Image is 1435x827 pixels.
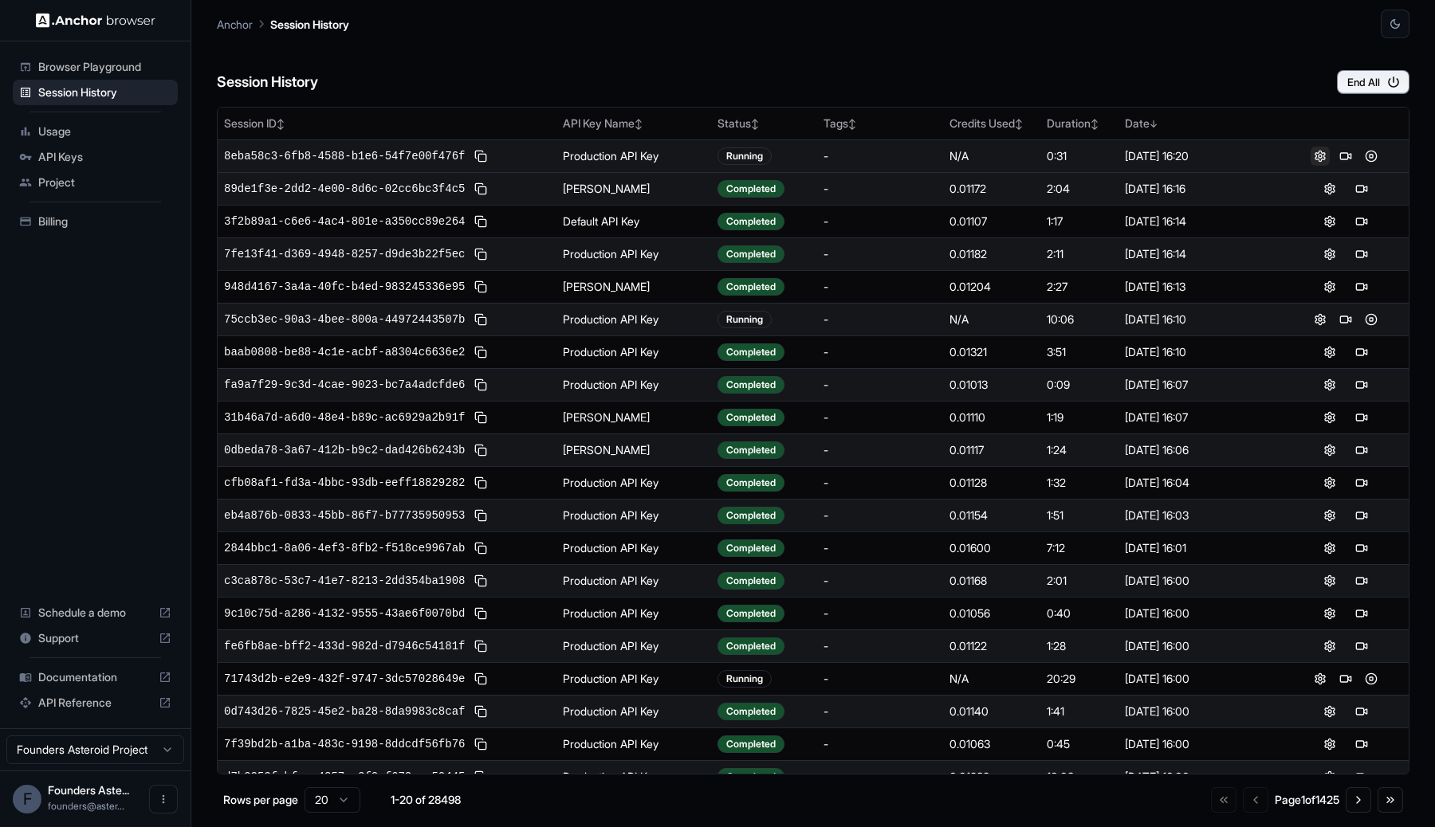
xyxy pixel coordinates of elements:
div: [DATE] 16:14 [1125,214,1276,229]
div: 0.01107 [949,214,1033,229]
div: 1:32 [1047,475,1112,491]
div: 0.01321 [949,344,1033,360]
div: 1-20 of 28498 [386,792,466,808]
div: 2:04 [1047,181,1112,197]
div: 0.01154 [949,508,1033,523]
span: 71743d2b-e2e9-432f-9747-3dc57028649e [224,671,465,687]
div: [DATE] 16:01 [1125,540,1276,556]
div: - [824,410,937,425]
div: 0:45 [1047,736,1112,752]
div: Session History [13,80,178,105]
div: Completed [717,474,784,492]
div: Billing [13,209,178,234]
div: [DATE] 16:10 [1125,312,1276,327]
h6: Session History [217,71,318,94]
div: [DATE] 16:14 [1125,246,1276,262]
span: ↓ [1150,118,1158,130]
div: [DATE] 16:00 [1125,573,1276,589]
div: 0.01110 [949,410,1033,425]
td: [PERSON_NAME] [556,270,711,303]
td: Production API Key [556,531,711,564]
span: Billing [38,214,171,229]
div: - [824,214,937,229]
span: ↕ [848,118,856,130]
div: Running [717,311,772,328]
div: Completed [717,343,784,361]
span: 2844bbc1-8a06-4ef3-8fb2-f518ce9967ab [224,540,465,556]
div: 1:41 [1047,704,1112,719]
div: [DATE] 16:10 [1125,344,1276,360]
td: Production API Key [556,303,711,335]
span: 3f2b89a1-c6e6-4ac4-801e-a350cc89e264 [224,214,465,229]
div: [DATE] 16:00 [1125,736,1276,752]
div: - [824,279,937,295]
div: Usage [13,119,178,144]
div: N/A [949,148,1033,164]
div: Support [13,625,178,651]
div: - [824,377,937,393]
div: 2:01 [1047,573,1112,589]
div: API Reference [13,690,178,715]
div: Completed [717,637,784,655]
div: 10:06 [1047,312,1112,327]
div: 0.01838 [949,769,1033,785]
div: 20:29 [1047,671,1112,687]
div: [DATE] 16:00 [1125,671,1276,687]
p: Rows per page [223,792,298,808]
td: Production API Key [556,760,711,793]
img: Anchor Logo [36,13,155,28]
span: 0dbeda78-3a67-412b-b9c2-dad426b6243b [224,442,465,458]
div: 0.01056 [949,606,1033,621]
div: Status [717,116,812,131]
div: Running [717,147,772,165]
td: Production API Key [556,629,711,662]
div: - [824,671,937,687]
div: - [824,508,937,523]
div: [DATE] 16:03 [1125,508,1276,523]
span: ↕ [635,118,643,130]
div: 10:03 [1047,769,1112,785]
span: ↕ [277,118,285,130]
div: 3:51 [1047,344,1112,360]
td: Production API Key [556,237,711,270]
span: ↕ [751,118,759,130]
div: API Key Name [563,116,705,131]
div: Completed [717,703,784,720]
div: Completed [717,278,784,296]
div: Completed [717,245,784,263]
span: Schedule a demo [38,605,152,621]
span: Browser Playground [38,59,171,75]
div: 1:51 [1047,508,1112,523]
td: Production API Key [556,662,711,695]
div: 0.01204 [949,279,1033,295]
span: Project [38,174,171,190]
div: [DATE] 16:16 [1125,181,1276,197]
span: d7b9259f-bfce-4357-a2f2-f672eae50445 [224,769,465,785]
div: 1:19 [1047,410,1112,425]
span: founders@asteroid.ai [48,800,124,812]
div: 2:27 [1047,279,1112,295]
div: [DATE] 16:20 [1125,148,1276,164]
div: Completed [717,735,784,753]
div: 0.01122 [949,638,1033,654]
span: eb4a876b-0833-45bb-86f7-b77735950953 [224,508,465,523]
div: - [824,181,937,197]
span: 7f39bd2b-a1ba-483c-9198-8ddcdf56fb76 [224,736,465,752]
div: 0.01172 [949,181,1033,197]
td: Default API Key [556,205,711,237]
div: Page 1 of 1425 [1275,792,1339,808]
td: Production API Key [556,139,711,172]
div: - [824,344,937,360]
div: Tags [824,116,937,131]
div: 0.01063 [949,736,1033,752]
span: fa9a7f29-9c3d-4cae-9023-bc7a4adcfde6 [224,377,465,393]
span: 9c10c75d-a286-4132-9555-43ae6f0070bd [224,606,465,621]
div: - [824,736,937,752]
span: Session History [38,84,171,100]
div: [DATE] 16:07 [1125,377,1276,393]
div: [DATE] 16:00 [1125,769,1276,785]
div: - [824,148,937,164]
td: [PERSON_NAME] [556,433,711,466]
span: baab0808-be88-4c1e-acbf-a8304c6636e2 [224,344,465,360]
span: API Keys [38,149,171,165]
